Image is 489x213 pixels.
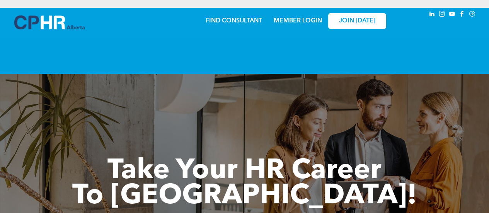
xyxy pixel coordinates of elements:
[274,18,322,24] a: MEMBER LOGIN
[438,10,446,20] a: instagram
[468,10,477,20] a: Social network
[14,15,85,29] img: A blue and white logo for cp alberta
[428,10,436,20] a: linkedin
[72,182,417,210] span: To [GEOGRAPHIC_DATA]!
[458,10,467,20] a: facebook
[448,10,457,20] a: youtube
[107,157,382,185] span: Take Your HR Career
[339,17,375,25] span: JOIN [DATE]
[328,13,386,29] a: JOIN [DATE]
[206,18,262,24] a: FIND CONSULTANT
